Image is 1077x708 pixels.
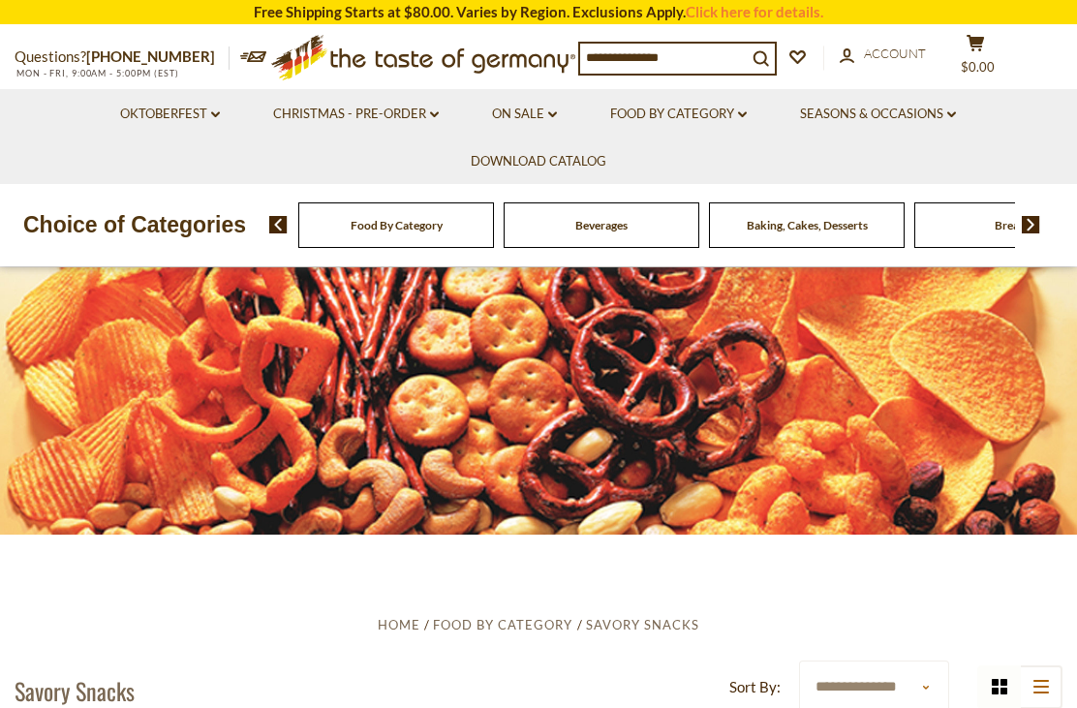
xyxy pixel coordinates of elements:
[946,34,1004,82] button: $0.00
[15,676,135,705] h1: Savory Snacks
[471,151,606,172] a: Download Catalog
[995,218,1031,232] a: Breads
[269,216,288,233] img: previous arrow
[433,617,572,632] a: Food By Category
[15,68,179,78] span: MON - FRI, 9:00AM - 5:00PM (EST)
[586,617,699,632] a: Savory Snacks
[575,218,628,232] a: Beverages
[800,104,956,125] a: Seasons & Occasions
[840,44,926,65] a: Account
[610,104,747,125] a: Food By Category
[961,59,995,75] span: $0.00
[273,104,439,125] a: Christmas - PRE-ORDER
[378,617,420,632] a: Home
[351,218,443,232] a: Food By Category
[1022,216,1040,233] img: next arrow
[747,218,868,232] a: Baking, Cakes, Desserts
[686,3,823,20] a: Click here for details.
[86,47,215,65] a: [PHONE_NUMBER]
[729,675,781,699] label: Sort By:
[15,45,230,70] p: Questions?
[864,46,926,61] span: Account
[120,104,220,125] a: Oktoberfest
[492,104,557,125] a: On Sale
